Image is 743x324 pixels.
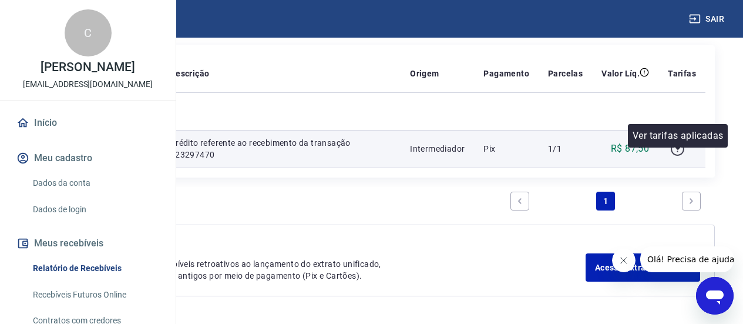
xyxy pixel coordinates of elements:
p: [EMAIL_ADDRESS][DOMAIN_NAME] [23,78,153,91]
div: C [65,9,112,56]
p: R$ 87,50 [611,142,649,156]
a: Dados de login [28,198,162,222]
iframe: Fechar mensagem [612,249,636,272]
p: [PERSON_NAME] [41,61,135,74]
p: Tarifas [668,68,696,79]
a: Dados da conta [28,171,162,195]
a: Relatório de Recebíveis [28,256,162,280]
button: Sair [687,8,729,30]
p: Origem [410,68,439,79]
p: Valor Líq. [601,68,640,79]
p: Ver tarifas aplicadas [633,129,723,143]
p: Crédito referente ao recebimento da transação 223297470 [170,137,391,161]
p: Para ver lançamentos de recebíveis retroativos ao lançamento do extrato unificado, você pode aces... [59,258,586,282]
a: Recebíveis Futuros Online [28,283,162,307]
a: Acesse Extratos Antigos [586,253,700,282]
p: 1/1 [548,143,583,155]
a: Previous page [510,192,529,211]
ul: Pagination [506,187,705,215]
iframe: Botão para abrir a janela de mensagens [696,277,734,315]
span: Olá! Precisa de ajuda? [7,8,99,18]
p: Pix [483,143,529,155]
iframe: Mensagem da empresa [640,246,734,272]
p: Parcelas [548,68,583,79]
a: Início [14,110,162,136]
p: Extratos Antigos [59,239,586,253]
a: Page 1 is your current page [596,192,615,211]
a: Next page [682,192,701,211]
p: Intermediador [410,143,465,155]
p: Pagamento [483,68,529,79]
button: Meu cadastro [14,145,162,171]
p: Descrição [170,68,210,79]
button: Meus recebíveis [14,231,162,256]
